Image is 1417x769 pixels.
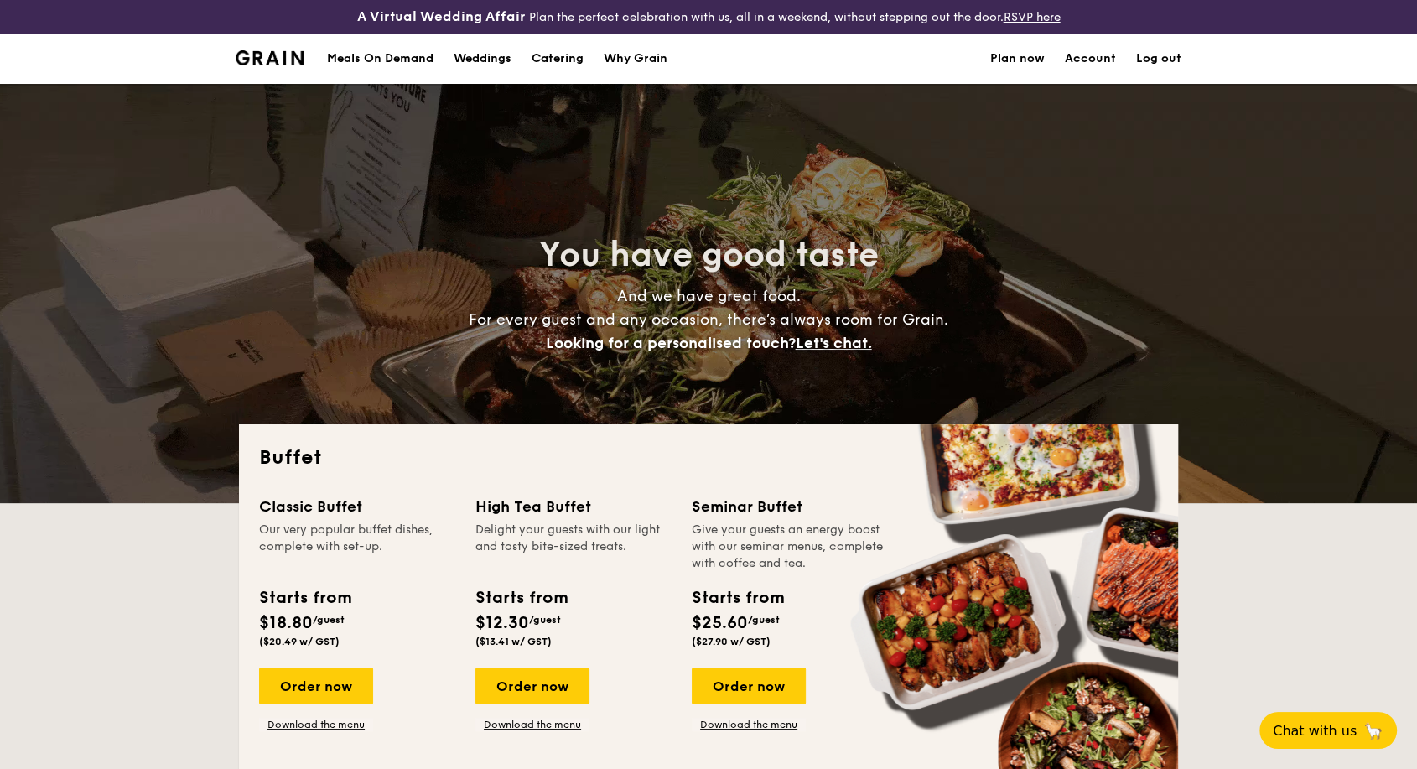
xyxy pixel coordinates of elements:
div: Our very popular buffet dishes, complete with set-up. [259,522,455,572]
h2: Buffet [259,444,1158,471]
div: Starts from [475,585,567,611]
span: 🦙 [1363,721,1383,740]
div: Starts from [259,585,350,611]
span: And we have great food. For every guest and any occasion, there’s always room for Grain. [469,287,948,352]
span: /guest [529,614,561,626]
a: Download the menu [692,718,806,731]
span: $18.80 [259,613,313,633]
span: /guest [313,614,345,626]
span: $12.30 [475,613,529,633]
div: Order now [259,668,373,704]
a: Download the menu [259,718,373,731]
span: Chat with us [1273,723,1357,739]
a: RSVP here [1004,10,1061,24]
div: Classic Buffet [259,495,455,518]
a: Download the menu [475,718,589,731]
div: Starts from [692,585,783,611]
a: Weddings [444,34,522,84]
div: Why Grain [604,34,667,84]
a: Account [1065,34,1116,84]
div: Plan the perfect celebration with us, all in a weekend, without stepping out the door. [236,7,1181,27]
div: Give your guests an energy boost with our seminar menus, complete with coffee and tea. [692,522,888,572]
a: Logotype [236,50,304,65]
div: Order now [692,668,806,704]
a: Log out [1136,34,1181,84]
a: Meals On Demand [317,34,444,84]
span: Let's chat. [796,334,872,352]
img: Grain [236,50,304,65]
div: Seminar Buffet [692,495,888,518]
div: Weddings [454,34,511,84]
div: Meals On Demand [327,34,433,84]
span: ($27.90 w/ GST) [692,636,771,647]
span: ($13.41 w/ GST) [475,636,552,647]
a: Plan now [990,34,1045,84]
div: Order now [475,668,589,704]
a: Catering [522,34,594,84]
a: Why Grain [594,34,677,84]
div: High Tea Buffet [475,495,672,518]
span: Looking for a personalised touch? [546,334,796,352]
span: ($20.49 w/ GST) [259,636,340,647]
button: Chat with us🦙 [1259,712,1397,749]
h1: Catering [532,34,584,84]
h4: A Virtual Wedding Affair [357,7,526,27]
span: You have good taste [539,235,879,275]
span: $25.60 [692,613,748,633]
span: /guest [748,614,780,626]
div: Delight your guests with our light and tasty bite-sized treats. [475,522,672,572]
